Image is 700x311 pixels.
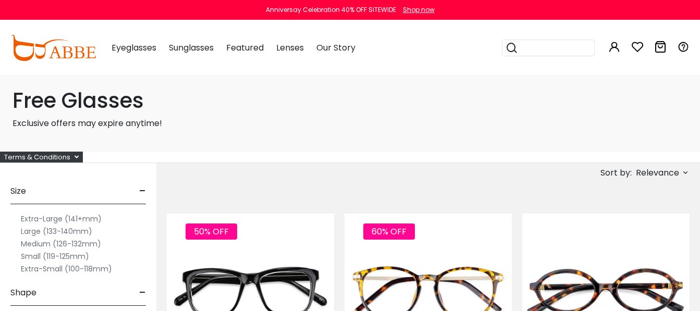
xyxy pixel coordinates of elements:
[21,238,101,250] label: Medium (126-132mm)
[10,280,36,305] span: Shape
[600,167,632,179] span: Sort by:
[316,42,355,54] span: Our Story
[139,280,146,305] span: -
[139,179,146,204] span: -
[10,179,26,204] span: Size
[21,225,92,238] label: Large (133-140mm)
[21,250,89,263] label: Small (119-125mm)
[636,164,679,182] span: Relevance
[226,42,264,54] span: Featured
[13,88,687,113] h1: Free Glasses
[403,5,435,15] div: Shop now
[266,5,396,15] div: Anniversay Celebration 40% OFF SITEWIDE
[169,42,214,54] span: Sunglasses
[21,213,102,225] label: Extra-Large (141+mm)
[21,263,112,275] label: Extra-Small (100-118mm)
[10,35,96,61] img: abbeglasses.com
[398,5,435,14] a: Shop now
[186,223,237,240] span: 50% OFF
[363,223,415,240] span: 60% OFF
[112,42,156,54] span: Eyeglasses
[13,117,687,130] p: Exclusive offers may expire anytime!
[276,42,304,54] span: Lenses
